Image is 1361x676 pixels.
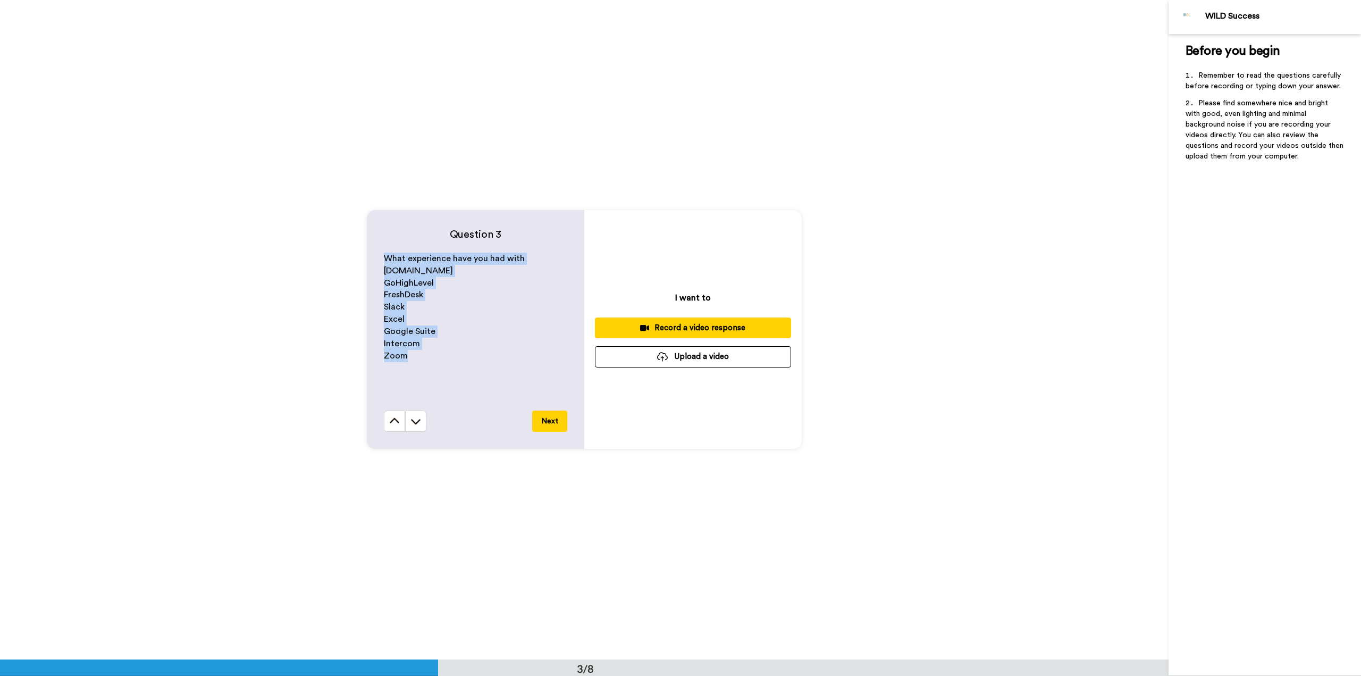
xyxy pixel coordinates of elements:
button: Record a video response [595,318,791,338]
span: Slack [384,303,405,311]
button: Next [532,411,567,432]
span: FreshDesk [384,290,423,299]
span: GoHighLevel [384,279,434,287]
span: Before you begin [1186,45,1280,57]
div: Record a video response [603,322,783,333]
span: Google Suite [384,327,435,336]
p: I want to [675,291,711,304]
span: [DOMAIN_NAME] [384,266,453,275]
span: Remember to read the questions carefully before recording or typing down your answer. [1186,72,1343,90]
span: What experience have you had with [384,254,525,263]
button: Upload a video [595,346,791,367]
span: Excel [384,315,405,323]
h4: Question 3 [384,227,567,242]
span: Intercom [384,339,420,348]
span: Please find somewhere nice and bright with good, even lighting and minimal background noise if yo... [1186,99,1346,160]
span: Zoom [384,352,408,360]
div: 3/8 [560,661,611,676]
img: Profile Image [1174,4,1200,30]
div: WILD Success [1205,11,1360,21]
